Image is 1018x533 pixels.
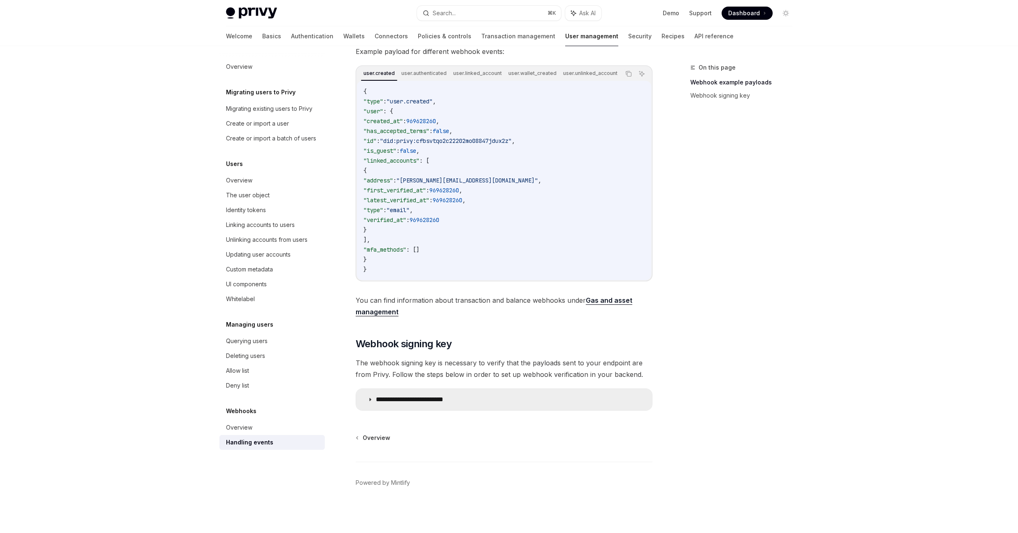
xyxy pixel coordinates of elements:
[356,295,652,318] span: You can find information about transaction and balance webhooks under
[363,226,367,234] span: }
[451,68,504,78] div: user.linked_account
[219,131,325,146] a: Create or import a batch of users
[363,147,396,154] span: "is_guest"
[399,68,449,78] div: user.authenticated
[226,87,296,97] h5: Migrating users to Privy
[722,7,773,20] a: Dashboard
[356,46,652,57] span: Example payload for different webhook events:
[219,292,325,306] a: Whitelabel
[219,378,325,393] a: Deny list
[662,26,685,46] a: Recipes
[383,98,387,105] span: :
[512,137,515,145] span: ,
[219,203,325,217] a: Identity tokens
[565,26,618,46] a: User management
[219,435,325,450] a: Handling events
[226,62,252,72] div: Overview
[363,196,429,204] span: "latest_verified_at"
[406,216,410,224] span: :
[363,187,426,194] span: "first_verified_at"
[419,157,429,164] span: : [
[363,98,383,105] span: "type"
[383,206,387,214] span: :
[363,206,383,214] span: "type"
[375,26,408,46] a: Connectors
[226,104,312,114] div: Migrating existing users to Privy
[226,159,243,169] h5: Users
[623,68,634,79] button: Copy the contents from the code block
[226,175,252,185] div: Overview
[363,256,367,263] span: }
[418,26,471,46] a: Policies & controls
[636,68,647,79] button: Ask AI
[226,294,255,304] div: Whitelabel
[219,188,325,203] a: The user object
[410,216,439,224] span: 969628260
[219,59,325,74] a: Overview
[779,7,792,20] button: Toggle dark mode
[481,26,555,46] a: Transaction management
[219,173,325,188] a: Overview
[387,206,410,214] span: "email"
[429,187,459,194] span: 969628260
[226,26,252,46] a: Welcome
[387,98,433,105] span: "user.created"
[363,266,367,273] span: }
[363,117,403,125] span: "created_at"
[361,68,397,78] div: user.created
[226,320,273,330] h5: Managing users
[226,351,265,361] div: Deleting users
[690,76,799,89] a: Webhook example payloads
[403,117,406,125] span: :
[400,147,416,154] span: false
[363,216,406,224] span: "verified_at"
[579,9,596,17] span: Ask AI
[462,196,466,204] span: ,
[628,26,652,46] a: Security
[219,348,325,363] a: Deleting users
[291,26,333,46] a: Authentication
[219,334,325,348] a: Querying users
[219,101,325,116] a: Migrating existing users to Privy
[226,381,249,390] div: Deny list
[547,10,556,16] span: ⌘ K
[406,246,419,253] span: : []
[226,220,295,230] div: Linking accounts to users
[663,9,679,17] a: Demo
[363,167,367,174] span: {
[429,196,433,204] span: :
[417,6,561,21] button: Search...⌘K
[383,108,393,115] span: : {
[226,133,316,143] div: Create or import a batch of users
[226,119,289,129] div: Create or import a user
[433,8,456,18] div: Search...
[363,108,383,115] span: "user"
[219,277,325,292] a: UI components
[226,336,268,346] div: Querying users
[356,337,452,351] span: Webhook signing key
[538,177,541,184] span: ,
[356,434,390,442] a: Overview
[396,147,400,154] span: :
[226,406,256,416] h5: Webhooks
[380,137,512,145] span: "did:privy:cfbsvtqo2c22202mo08847jdux2z"
[219,420,325,435] a: Overview
[377,137,380,145] span: :
[363,236,370,243] span: ],
[699,63,736,72] span: On this page
[689,9,712,17] a: Support
[436,117,439,125] span: ,
[219,217,325,232] a: Linking accounts to users
[343,26,365,46] a: Wallets
[433,196,462,204] span: 969628260
[363,157,419,164] span: "linked_accounts"
[226,205,266,215] div: Identity tokens
[396,177,538,184] span: "[PERSON_NAME][EMAIL_ADDRESS][DOMAIN_NAME]"
[219,363,325,378] a: Allow list
[219,262,325,277] a: Custom metadata
[433,98,436,105] span: ,
[449,127,452,135] span: ,
[690,89,799,102] a: Webhook signing key
[363,177,393,184] span: "address"
[219,247,325,262] a: Updating user accounts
